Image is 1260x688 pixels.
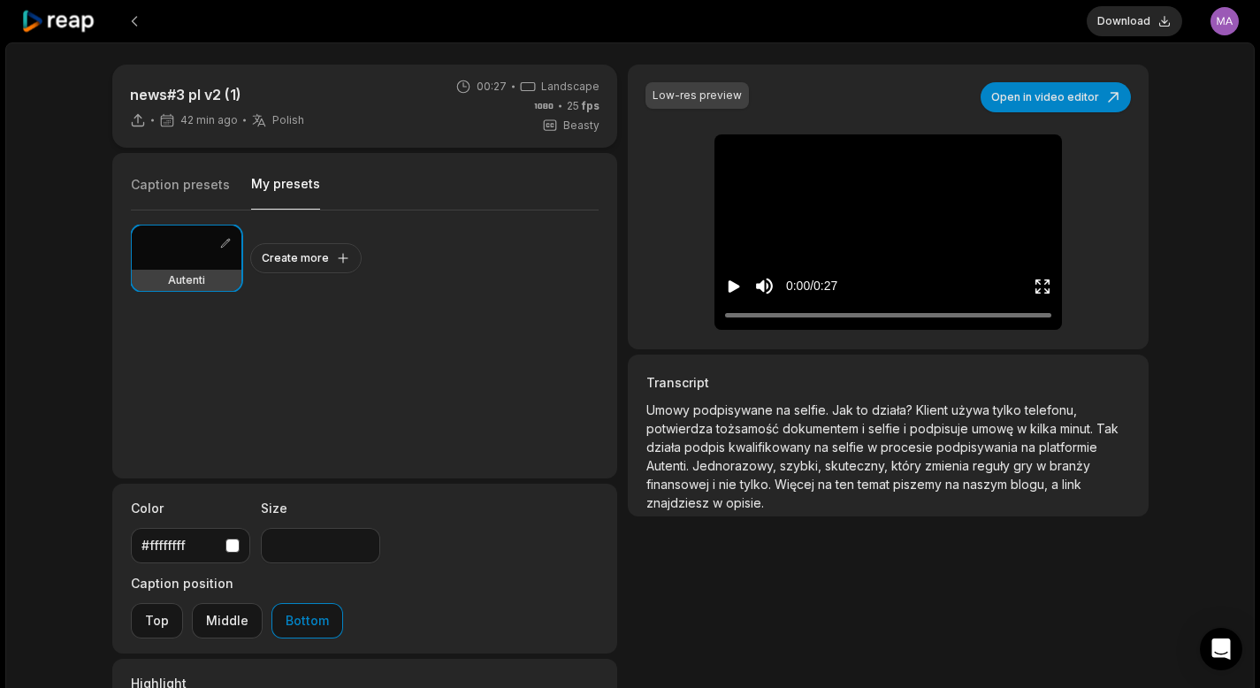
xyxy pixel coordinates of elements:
[1039,440,1097,455] span: platformie
[250,243,362,273] button: Create more
[814,440,832,455] span: na
[130,84,304,105] p: news#3 pl v2 (1)
[692,458,780,473] span: Jednorazowy,
[1200,628,1242,670] div: Open Intercom Messenger
[563,118,599,134] span: Beasty
[858,477,893,492] span: temat
[725,270,743,302] button: Play video
[131,574,343,592] label: Caption position
[825,458,891,473] span: skuteczny,
[740,477,775,492] span: tylko.
[904,421,910,436] span: i
[1051,477,1062,492] span: a
[1025,402,1077,417] span: telefonu,
[646,458,692,473] span: Autenti.
[180,113,238,127] span: 42 min ago
[972,421,1017,436] span: umowę
[646,373,1129,392] h3: Transcript
[684,440,729,455] span: podpis
[794,402,832,417] span: selfie.
[646,440,684,455] span: działa
[857,402,872,417] span: to
[893,477,945,492] span: piszemy
[693,402,776,417] span: podpisywane
[891,458,925,473] span: który
[653,88,742,103] div: Low-res preview
[1034,270,1051,302] button: Enter Fullscreen
[251,175,320,210] button: My presets
[646,421,716,436] span: potwierdza
[729,440,814,455] span: kwalifikowany
[783,421,862,436] span: dokumentem
[753,275,775,297] button: Mute sound
[1017,421,1030,436] span: w
[726,495,764,510] span: opisie.
[973,458,1013,473] span: reguły
[141,536,218,554] div: #ffffffff
[271,603,343,638] button: Bottom
[719,477,740,492] span: nie
[1036,458,1050,473] span: w
[131,603,183,638] button: Top
[272,113,304,127] span: Polish
[832,402,857,417] span: Jak
[836,477,858,492] span: ten
[131,176,230,210] button: Caption presets
[541,79,599,95] span: Landscape
[1087,6,1182,36] button: Download
[131,499,250,517] label: Color
[916,402,951,417] span: Klient
[168,273,205,287] h3: Autenti
[832,440,867,455] span: selfie
[868,421,904,436] span: selfie
[261,499,380,517] label: Size
[713,477,719,492] span: i
[477,79,507,95] span: 00:27
[1096,421,1119,436] span: Tak
[862,421,868,436] span: i
[963,477,1011,492] span: naszym
[713,495,726,510] span: w
[881,440,936,455] span: procesie
[910,421,972,436] span: podpisuje
[780,458,825,473] span: szybki,
[1013,458,1036,473] span: gry
[1050,458,1090,473] span: branży
[646,495,713,510] span: znajdziesz
[646,477,713,492] span: finansowej
[936,440,1021,455] span: podpisywania
[567,98,599,114] span: 25
[775,477,818,492] span: Więcej
[1030,421,1060,436] span: kilka
[646,402,693,417] span: Umowy
[1021,440,1039,455] span: na
[925,458,973,473] span: zmienia
[131,528,250,563] button: #ffffffff
[945,477,963,492] span: na
[1062,477,1081,492] span: link
[582,99,599,112] span: fps
[776,402,794,417] span: na
[716,421,783,436] span: tożsamość
[192,603,263,638] button: Middle
[786,277,837,295] div: 0:00 / 0:27
[867,440,881,455] span: w
[1011,477,1051,492] span: blogu,
[993,402,1025,417] span: tylko
[1060,421,1096,436] span: minut.
[951,402,993,417] span: używa
[818,477,836,492] span: na
[981,82,1131,112] button: Open in video editor
[872,402,916,417] span: działa?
